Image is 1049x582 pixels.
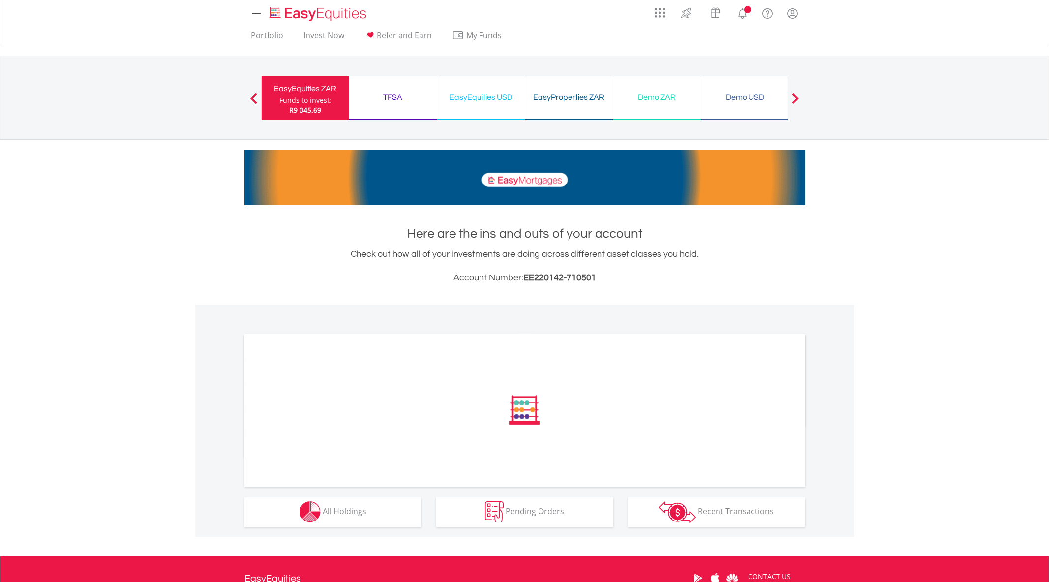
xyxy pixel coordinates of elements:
[755,2,780,22] a: FAQ's and Support
[506,506,564,517] span: Pending Orders
[698,506,774,517] span: Recent Transactions
[659,501,696,523] img: transactions-zar-wht.png
[268,6,370,22] img: EasyEquities_Logo.png
[266,2,370,22] a: Home page
[523,273,596,282] span: EE220142-710501
[360,31,436,46] a: Refer and Earn
[377,30,432,41] span: Refer and Earn
[785,98,805,108] button: Next
[247,31,287,46] a: Portfolio
[701,2,730,21] a: Vouchers
[289,105,321,115] span: R9 045.69
[531,91,607,104] div: EasyProperties ZAR
[244,271,805,285] h3: Account Number:
[780,2,805,24] a: My Profile
[323,506,366,517] span: All Holdings
[443,91,519,104] div: EasyEquities USD
[244,497,421,527] button: All Holdings
[628,497,805,527] button: Recent Transactions
[268,82,343,95] div: EasyEquities ZAR
[730,2,755,22] a: Notifications
[244,150,805,205] img: EasyMortage Promotion Banner
[648,2,672,18] a: AppsGrid
[355,91,431,104] div: TFSA
[619,91,695,104] div: Demo ZAR
[244,98,264,108] button: Previous
[436,497,613,527] button: Pending Orders
[279,95,331,105] div: Funds to invest:
[452,29,516,42] span: My Funds
[300,31,348,46] a: Invest Now
[300,501,321,522] img: holdings-wht.png
[655,7,665,18] img: grid-menu-icon.svg
[707,5,723,21] img: vouchers-v2.svg
[244,225,805,243] h1: Here are the ins and outs of your account
[707,91,783,104] div: Demo USD
[485,501,504,522] img: pending_instructions-wht.png
[678,5,694,21] img: thrive-v2.svg
[244,247,805,285] div: Check out how all of your investments are doing across different asset classes you hold.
